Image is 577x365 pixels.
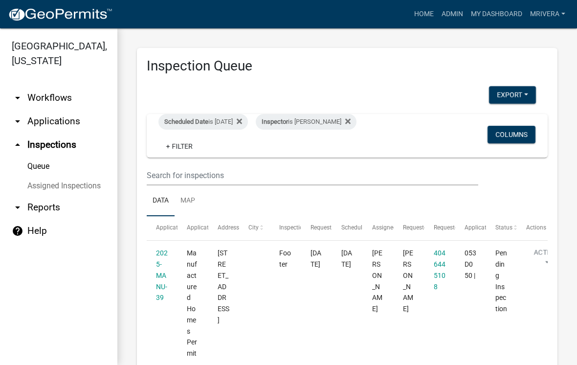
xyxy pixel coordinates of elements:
[394,216,424,240] datatable-header-cell: Requestor Name
[311,224,352,231] span: Requested Date
[311,249,321,268] span: 07/23/2025
[218,224,239,231] span: Address
[517,216,548,240] datatable-header-cell: Actions
[12,139,23,151] i: arrow_drop_up
[301,216,332,240] datatable-header-cell: Requested Date
[438,5,467,23] a: Admin
[362,216,393,240] datatable-header-cell: Assigned Inspector
[495,249,507,313] span: Pending Inspection
[495,224,512,231] span: Status
[410,5,438,23] a: Home
[341,248,354,270] div: [DATE]
[147,216,178,240] datatable-header-cell: Application
[279,224,321,231] span: Inspection Type
[218,249,229,324] span: 252 TWILIGHT SHORES RD
[488,126,535,143] button: Columns
[187,249,197,357] span: Manufactured Homes Permit
[270,216,301,240] datatable-header-cell: Inspection Type
[156,249,168,301] a: 2025-MANU-39
[187,224,231,231] span: Application Type
[262,118,288,125] span: Inspector
[147,58,548,74] h3: Inspection Queue
[372,249,382,313] span: Cedrick Moreland
[526,224,546,231] span: Actions
[434,224,479,231] span: Requestor Phone
[467,5,526,23] a: My Dashboard
[434,249,445,290] a: 4046445108
[526,248,566,272] button: Action
[279,249,291,268] span: Footer
[12,202,23,213] i: arrow_drop_down
[455,216,486,240] datatable-header-cell: Application Description
[372,224,422,231] span: Assigned Inspector
[465,224,526,231] span: Application Description
[332,216,362,240] datatable-header-cell: Scheduled Time
[256,114,356,130] div: is [PERSON_NAME]
[424,216,455,240] datatable-header-cell: Requestor Phone
[526,5,569,23] a: mrivera
[158,114,248,130] div: is [DATE]
[156,224,186,231] span: Application
[147,185,175,217] a: Data
[248,224,259,231] span: City
[12,115,23,127] i: arrow_drop_down
[208,216,239,240] datatable-header-cell: Address
[341,224,383,231] span: Scheduled Time
[12,92,23,104] i: arrow_drop_down
[489,86,536,104] button: Export
[486,216,517,240] datatable-header-cell: Status
[158,137,200,155] a: + Filter
[465,249,476,279] span: 053D050 |
[239,216,270,240] datatable-header-cell: City
[403,224,447,231] span: Requestor Name
[147,165,478,185] input: Search for inspections
[12,225,23,237] i: help
[403,249,413,313] span: Mike Durden
[175,185,201,217] a: Map
[178,216,208,240] datatable-header-cell: Application Type
[164,118,208,125] span: Scheduled Date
